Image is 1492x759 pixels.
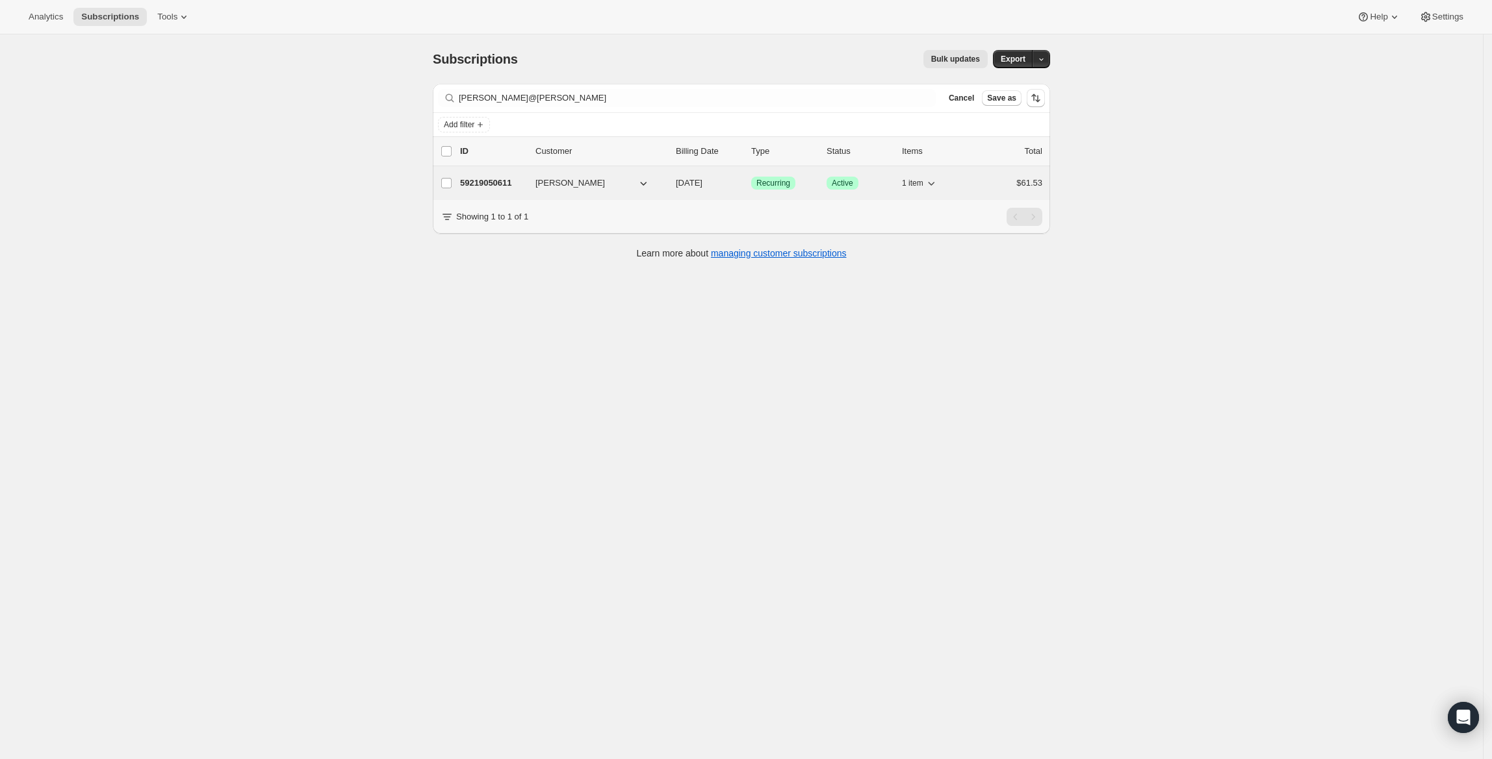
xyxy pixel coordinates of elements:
[1448,702,1479,733] div: Open Intercom Messenger
[923,50,988,68] button: Bulk updates
[756,178,790,188] span: Recurring
[832,178,853,188] span: Active
[944,90,979,106] button: Cancel
[827,145,892,158] p: Status
[949,93,974,103] span: Cancel
[535,145,665,158] p: Customer
[637,247,847,260] p: Learn more about
[1025,145,1042,158] p: Total
[1370,12,1387,22] span: Help
[444,119,474,130] span: Add filter
[460,145,525,158] p: ID
[460,145,1042,158] div: IDCustomerBilling DateTypeStatusItemsTotal
[438,117,490,132] button: Add filter
[460,177,525,190] p: 59219050611
[711,248,847,258] a: managing customer subscriptions
[751,145,816,158] div: Type
[676,145,741,158] p: Billing Date
[73,8,147,26] button: Subscriptions
[1016,178,1042,188] span: $61.53
[931,54,980,64] span: Bulk updates
[149,8,198,26] button: Tools
[902,145,967,158] div: Items
[528,173,658,193] button: [PERSON_NAME]
[902,178,923,188] span: 1 item
[1027,89,1045,107] button: Sort the results
[993,50,1033,68] button: Export
[157,12,177,22] span: Tools
[1411,8,1471,26] button: Settings
[982,90,1022,106] button: Save as
[902,174,938,192] button: 1 item
[1007,208,1042,226] nav: Pagination
[456,210,528,223] p: Showing 1 to 1 of 1
[81,12,139,22] span: Subscriptions
[1432,12,1463,22] span: Settings
[676,178,702,188] span: [DATE]
[1001,54,1025,64] span: Export
[433,52,518,66] span: Subscriptions
[29,12,63,22] span: Analytics
[535,177,605,190] span: [PERSON_NAME]
[459,89,936,107] input: Filter subscribers
[1349,8,1408,26] button: Help
[21,8,71,26] button: Analytics
[460,174,1042,192] div: 59219050611[PERSON_NAME][DATE]SuccessRecurringSuccessActive1 item$61.53
[987,93,1016,103] span: Save as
